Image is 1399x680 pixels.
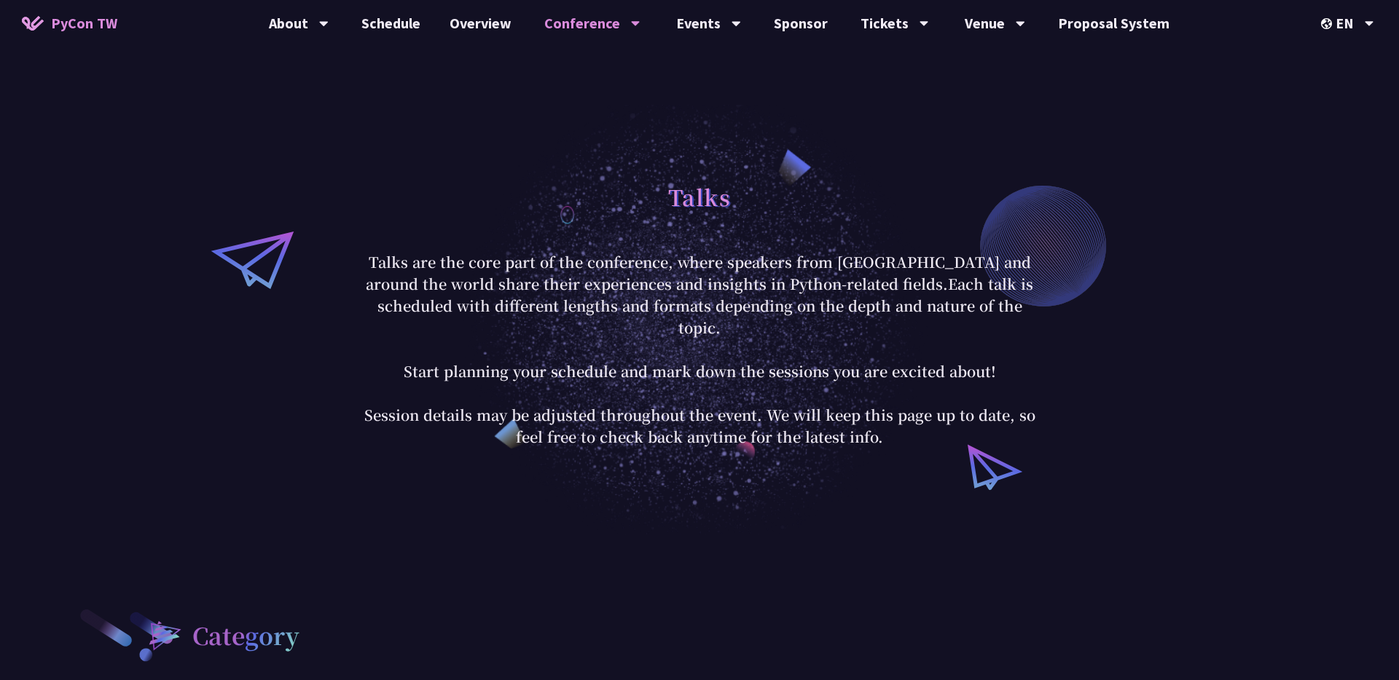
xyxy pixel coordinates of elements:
img: Locale Icon [1321,18,1336,29]
span: PyCon TW [51,12,117,34]
img: heading-bullet [134,607,192,663]
h1: Talks [668,175,732,218]
a: PyCon TW [7,5,132,41]
img: Home icon of PyCon TW 2025 [22,16,44,31]
p: Talks are the core part of the conference, where speakers from [GEOGRAPHIC_DATA] and around the w... [361,251,1038,448]
h2: Category [192,617,299,652]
